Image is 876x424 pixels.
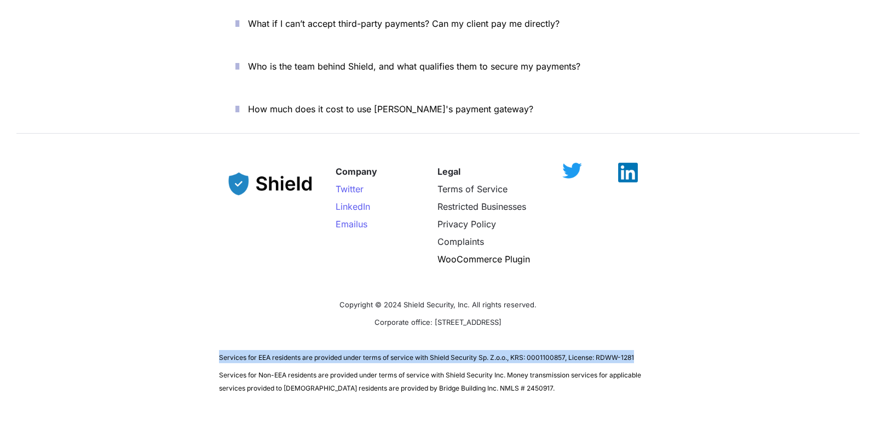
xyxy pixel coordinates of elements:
span: Services for EEA residents are provided under terms of service with Shield Security Sp. Z.o.o., K... [219,353,634,362]
button: Who is the team behind Shield, and what qualifies them to secure my payments? [219,49,657,83]
span: us [358,219,367,230]
span: Email [336,219,358,230]
span: Services for Non-EEA residents are provided under terms of service with Shield Security Inc. Mone... [219,371,643,392]
a: Twitter [336,184,364,194]
a: LinkedIn [336,201,370,212]
a: WooCommerce Plugin [437,254,530,265]
a: Privacy Policy [437,219,496,230]
span: Who is the team behind Shield, and what qualifies them to secure my payments? [248,61,580,72]
button: How much does it cost to use [PERSON_NAME]'s payment gateway? [219,92,657,126]
strong: Legal [437,166,460,177]
a: Terms of Service [437,184,508,194]
a: Emailus [336,219,367,230]
span: Corporate office: [STREET_ADDRESS] [374,318,502,326]
button: What if I can’t accept third-party payments? Can my client pay me directly? [219,7,657,41]
strong: Company [336,166,377,177]
a: Complaints [437,236,484,247]
span: Copyright © 2024 Shield Security, Inc. All rights reserved. [339,300,537,309]
span: How much does it cost to use [PERSON_NAME]'s payment gateway? [248,104,533,114]
a: Restricted Businesses [437,201,526,212]
span: What if I can’t accept third-party payments? Can my client pay me directly? [248,18,560,29]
